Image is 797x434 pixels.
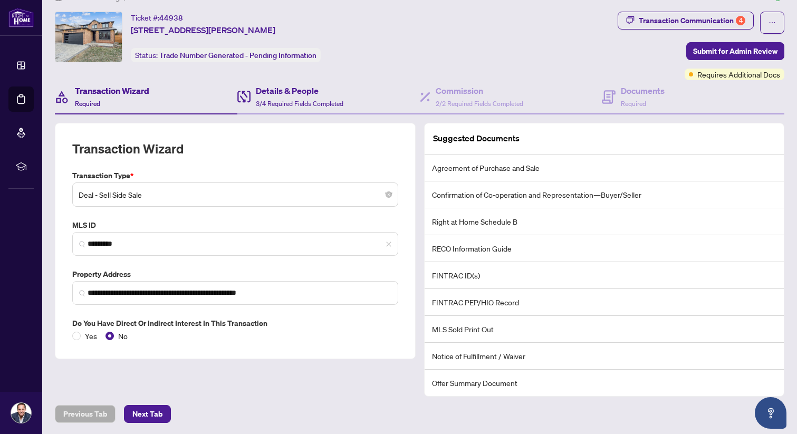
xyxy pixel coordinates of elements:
img: search_icon [79,290,85,296]
span: Required [621,100,646,108]
div: Ticket #: [131,12,183,24]
span: 3/4 Required Fields Completed [256,100,343,108]
h4: Commission [436,84,523,97]
span: [STREET_ADDRESS][PERSON_NAME] [131,24,275,36]
article: Suggested Documents [433,132,520,145]
span: Yes [81,330,101,342]
span: 2/2 Required Fields Completed [436,100,523,108]
button: Open asap [755,397,786,429]
h4: Transaction Wizard [75,84,149,97]
li: RECO Information Guide [425,235,784,262]
div: Status: [131,48,321,62]
span: ellipsis [769,19,776,26]
li: FINTRAC PEP/HIO Record [425,289,784,316]
label: Do you have direct or indirect interest in this transaction [72,317,398,329]
span: Submit for Admin Review [693,43,777,60]
li: Notice of Fulfillment / Waiver [425,343,784,370]
span: No [114,330,132,342]
li: Confirmation of Co-operation and Representation—Buyer/Seller [425,181,784,208]
label: MLS ID [72,219,398,231]
label: Property Address [72,268,398,280]
li: MLS Sold Print Out [425,316,784,343]
button: Submit for Admin Review [686,42,784,60]
h4: Details & People [256,84,343,97]
li: Offer Summary Document [425,370,784,396]
span: close [386,241,392,247]
li: Right at Home Schedule B [425,208,784,235]
h2: Transaction Wizard [72,140,184,157]
span: Required [75,100,100,108]
span: 44938 [159,13,183,23]
span: Deal - Sell Side Sale [79,185,392,205]
img: IMG-W12291593_1.jpg [55,12,122,62]
div: 4 [736,16,745,25]
img: logo [8,8,34,27]
button: Next Tab [124,405,171,423]
button: Previous Tab [55,405,116,423]
div: Transaction Communication [639,12,745,29]
span: Trade Number Generated - Pending Information [159,51,316,60]
span: close-circle [386,191,392,198]
li: FINTRAC ID(s) [425,262,784,289]
button: Transaction Communication4 [618,12,754,30]
span: Requires Additional Docs [697,69,780,80]
h4: Documents [621,84,665,97]
img: Profile Icon [11,403,31,423]
img: search_icon [79,241,85,247]
li: Agreement of Purchase and Sale [425,155,784,181]
label: Transaction Type [72,170,398,181]
span: Next Tab [132,406,162,422]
